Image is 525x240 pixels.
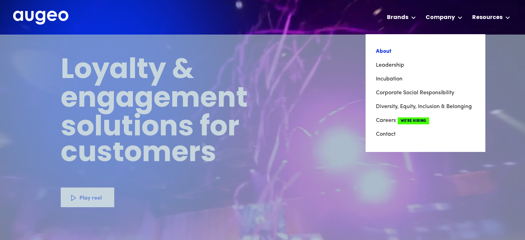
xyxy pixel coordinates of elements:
a: Leadership [376,58,475,72]
a: Diversity, Equity, Inclusion & Belonging [376,100,475,114]
span: We're Hiring [398,117,429,124]
div: Company [426,13,455,22]
nav: Company [366,34,485,152]
img: Augeo's full logo in white. [13,11,68,25]
a: Incubation [376,72,475,86]
a: About [376,45,475,58]
a: Contact [376,127,475,141]
div: Resources [472,13,503,22]
div: Brands [387,13,408,22]
a: home [13,11,68,25]
a: CareersWe're Hiring [376,114,475,127]
a: Corporate Social Responsibility [376,86,475,100]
